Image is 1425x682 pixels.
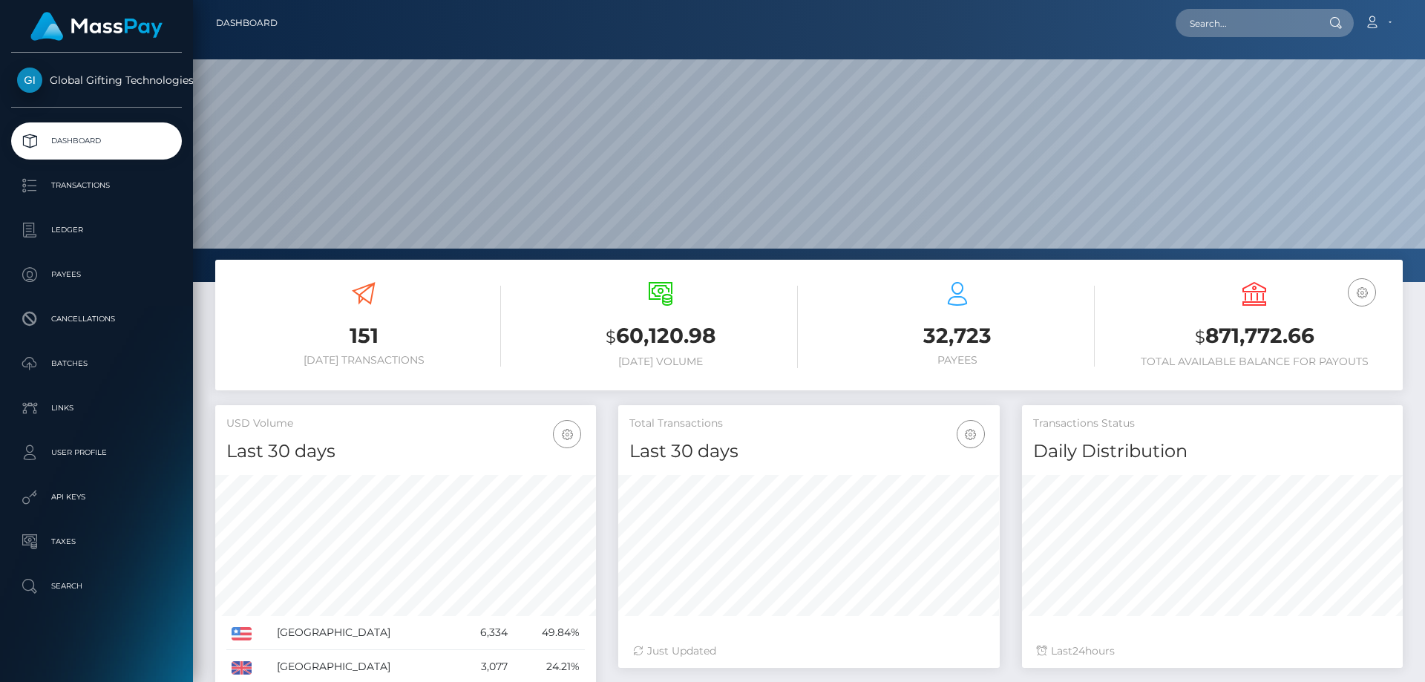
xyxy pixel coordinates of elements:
p: Batches [17,353,176,375]
img: GB.png [232,661,252,675]
a: Dashboard [11,122,182,160]
a: Transactions [11,167,182,204]
td: 6,334 [456,616,513,650]
p: User Profile [17,442,176,464]
h6: [DATE] Volume [523,355,798,368]
a: Ledger [11,212,182,249]
a: Dashboard [216,7,278,39]
a: Batches [11,345,182,382]
a: Taxes [11,523,182,560]
h5: Total Transactions [629,416,988,431]
span: 24 [1072,644,1085,658]
a: Links [11,390,182,427]
p: Taxes [17,531,176,553]
h4: Last 30 days [629,439,988,465]
h4: Daily Distribution [1033,439,1392,465]
p: Ledger [17,219,176,241]
h3: 871,772.66 [1117,321,1392,352]
h6: [DATE] Transactions [226,354,501,367]
h5: Transactions Status [1033,416,1392,431]
img: MassPay Logo [30,12,163,41]
div: Just Updated [633,643,984,659]
h3: 151 [226,321,501,350]
td: 49.84% [513,616,585,650]
p: Dashboard [17,130,176,152]
input: Search... [1176,9,1315,37]
p: Payees [17,263,176,286]
a: API Keys [11,479,182,516]
span: Global Gifting Technologies Inc [11,73,182,87]
p: API Keys [17,486,176,508]
a: Cancellations [11,301,182,338]
img: Global Gifting Technologies Inc [17,68,42,93]
td: [GEOGRAPHIC_DATA] [272,616,456,650]
small: $ [1195,327,1205,347]
small: $ [606,327,616,347]
h6: Payees [820,354,1095,367]
h4: Last 30 days [226,439,585,465]
p: Links [17,397,176,419]
img: US.png [232,627,252,640]
div: Last hours [1037,643,1388,659]
a: User Profile [11,434,182,471]
p: Cancellations [17,308,176,330]
h5: USD Volume [226,416,585,431]
a: Search [11,568,182,605]
a: Payees [11,256,182,293]
h6: Total Available Balance for Payouts [1117,355,1392,368]
p: Transactions [17,174,176,197]
p: Search [17,575,176,597]
h3: 32,723 [820,321,1095,350]
h3: 60,120.98 [523,321,798,352]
